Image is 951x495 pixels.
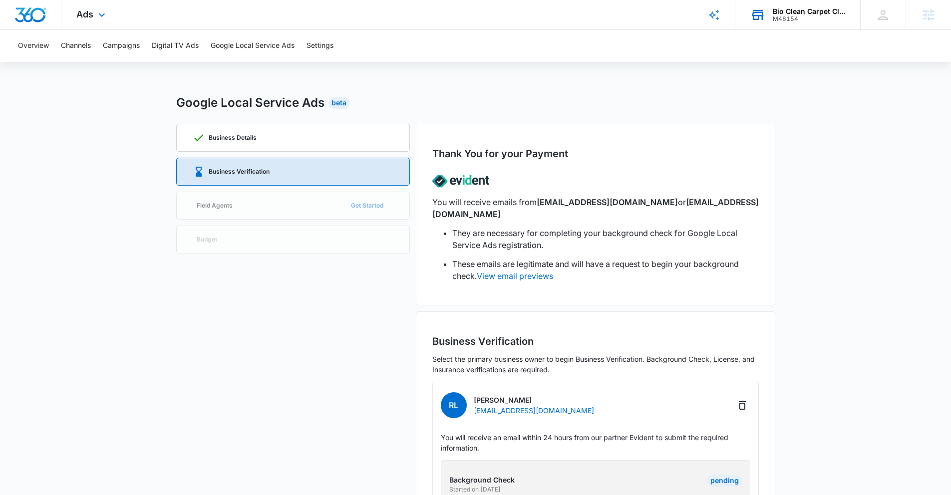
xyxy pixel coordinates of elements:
li: They are necessary for completing your background check for Google Local Service Ads registration. [452,227,759,251]
img: lsa-evident [432,166,489,196]
p: Business Verification [209,169,270,175]
p: Business Details [209,135,257,141]
span: RL [441,392,467,418]
p: Started on [DATE] [449,485,593,494]
li: These emails are legitimate and will have a request to begin your background check. [452,258,759,282]
div: account name [773,7,846,15]
h2: Thank You for your Payment [432,146,568,161]
a: Business Verification [176,158,410,186]
h2: Google Local Service Ads [176,94,324,112]
button: Channels [61,30,91,62]
h2: Business Verification [432,334,759,349]
div: Beta [328,97,349,109]
span: Ads [76,9,93,19]
span: [EMAIL_ADDRESS][DOMAIN_NAME] [537,197,678,207]
button: Campaigns [103,30,140,62]
button: Overview [18,30,49,62]
button: Delete [734,397,750,413]
p: Select the primary business owner to begin Business Verification. Background Check, License, and ... [432,354,759,375]
span: [EMAIL_ADDRESS][DOMAIN_NAME] [432,197,759,219]
p: [EMAIL_ADDRESS][DOMAIN_NAME] [474,405,594,416]
p: You will receive an email within 24 hours from our partner Evident to submit the required informa... [441,432,750,453]
p: [PERSON_NAME] [474,395,594,405]
div: account id [773,15,846,22]
a: View email previews [477,271,553,281]
button: Google Local Service Ads [211,30,295,62]
div: Pending [707,475,742,487]
p: You will receive emails from or [432,196,759,220]
button: Digital TV Ads [152,30,199,62]
a: Business Details [176,124,410,152]
button: Settings [307,30,333,62]
p: Background Check [449,475,593,485]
